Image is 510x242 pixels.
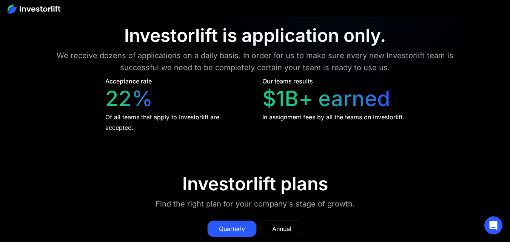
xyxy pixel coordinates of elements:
[219,224,245,233] div: Quarterly
[262,77,313,86] div: Our teams results
[272,224,291,233] div: Annual
[51,49,459,74] div: We receive dozens of applications on a daily basis. In order for us to make sure every new Invest...
[105,86,153,111] div: 22%
[124,25,386,46] div: Investorlift is application only.
[262,86,390,111] div: $1B+ earned
[105,112,248,133] div: Of all teams that apply to Investorlift are accepted.
[105,77,152,86] div: Acceptance rate
[262,112,404,122] div: In assignment fees by all the teams on Investorlift.
[182,173,328,195] div: Investorlift plans
[156,198,355,210] div: Find the right plan for your company's stage of growth.
[484,216,502,234] div: Open Intercom Messenger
